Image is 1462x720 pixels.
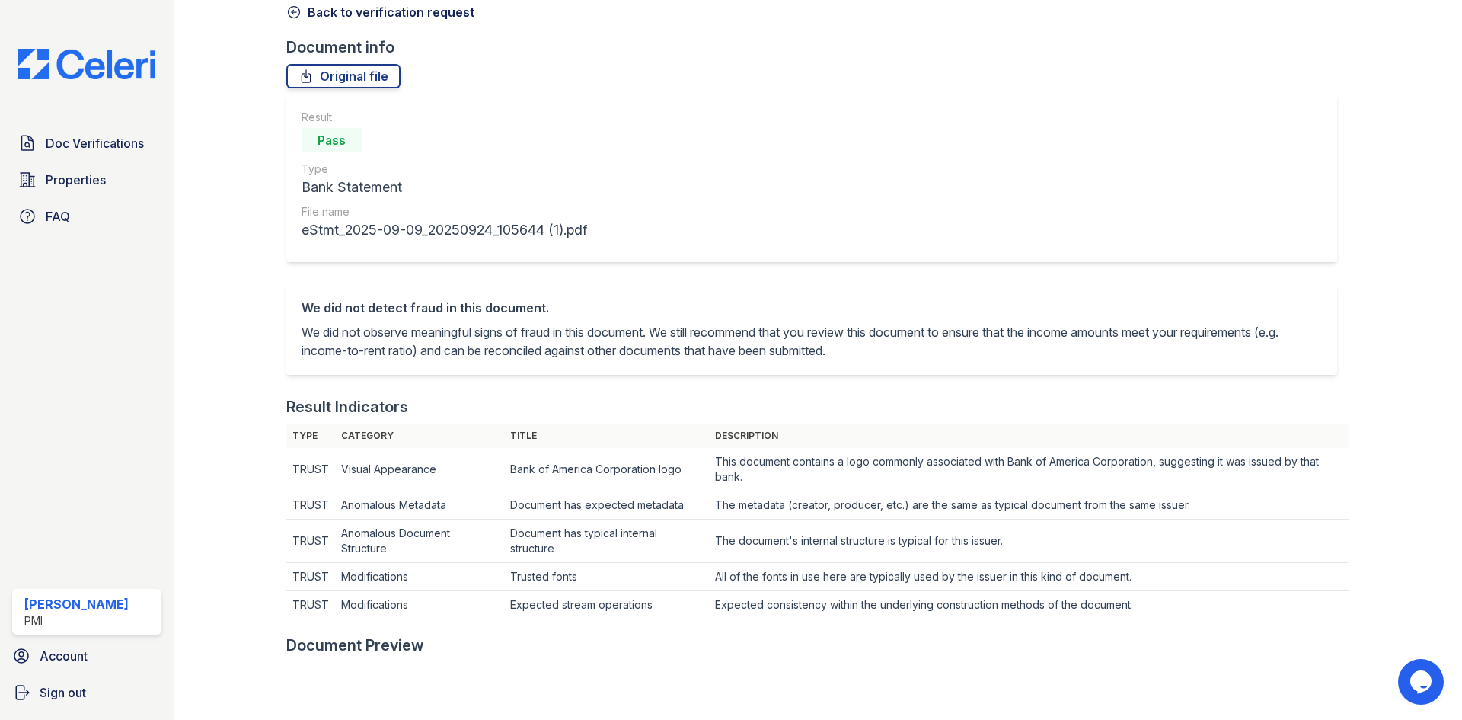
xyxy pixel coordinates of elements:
a: Sign out [6,677,168,708]
td: This document contains a logo commonly associated with Bank of America Corporation, suggesting it... [709,448,1349,491]
td: Bank of America Corporation logo [504,448,709,491]
span: Doc Verifications [46,134,144,152]
td: The metadata (creator, producer, etc.) are the same as typical document from the same issuer. [709,491,1349,520]
td: Document has typical internal structure [504,520,709,563]
div: [PERSON_NAME] [24,595,129,613]
th: Type [286,424,335,448]
iframe: chat widget [1398,659,1447,705]
div: Bank Statement [302,177,587,198]
a: Back to verification request [286,3,474,21]
a: Properties [12,165,161,195]
td: Anomalous Document Structure [335,520,504,563]
td: TRUST [286,448,335,491]
th: Category [335,424,504,448]
div: We did not detect fraud in this document. [302,299,1322,317]
div: Result Indicators [286,396,408,418]
td: Document has expected metadata [504,491,709,520]
td: TRUST [286,563,335,591]
span: FAQ [46,207,70,226]
span: Properties [46,171,106,189]
a: Doc Verifications [12,128,161,158]
td: Modifications [335,591,504,619]
td: Anomalous Metadata [335,491,504,520]
td: Trusted fonts [504,563,709,591]
div: eStmt_2025-09-09_20250924_105644 (1).pdf [302,219,587,241]
span: Account [40,647,88,665]
td: Visual Appearance [335,448,504,491]
div: Pass [302,128,362,152]
a: Account [6,641,168,671]
div: Document Preview [286,635,424,656]
p: We did not observe meaningful signs of fraud in this document. We still recommend that you review... [302,323,1322,360]
th: Description [709,424,1349,448]
td: TRUST [286,491,335,520]
td: Expected consistency within the underlying construction methods of the document. [709,591,1349,619]
div: Type [302,162,587,177]
td: Expected stream operations [504,591,709,619]
td: All of the fonts in use here are typically used by the issuer in this kind of document. [709,563,1349,591]
div: Document info [286,37,1349,58]
a: Original file [286,64,401,88]
td: Modifications [335,563,504,591]
div: PMI [24,613,129,629]
img: CE_Logo_Blue-a8612792a0a2168367f1c8372b55b34899dd931a85d93a1a3d3e32e68fde9ad4.png [6,49,168,79]
div: File name [302,204,587,219]
a: FAQ [12,201,161,232]
td: TRUST [286,520,335,563]
div: Result [302,110,587,125]
td: The document's internal structure is typical for this issuer. [709,520,1349,563]
td: TRUST [286,591,335,619]
th: Title [504,424,709,448]
span: Sign out [40,683,86,702]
